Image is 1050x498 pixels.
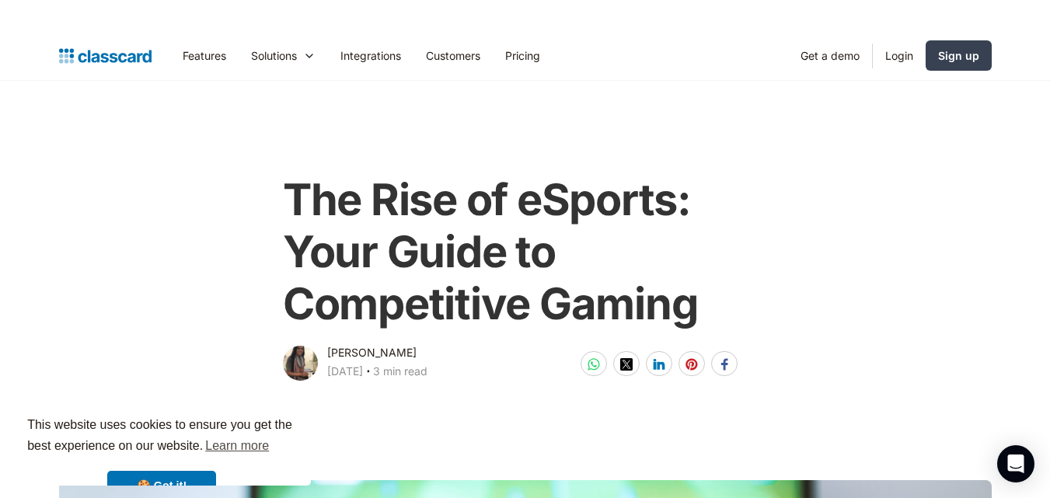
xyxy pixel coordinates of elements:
[327,362,363,381] div: [DATE]
[170,38,239,73] a: Features
[59,45,152,67] a: home
[12,401,311,486] div: cookieconsent
[493,38,553,73] a: Pricing
[873,38,926,73] a: Login
[283,174,767,331] h1: The Rise of eSports: Your Guide to Competitive Gaming
[938,47,979,64] div: Sign up
[588,358,600,371] img: whatsapp-white sharing button
[926,40,992,71] a: Sign up
[239,38,328,73] div: Solutions
[620,358,633,371] img: twitter-white sharing button
[997,445,1034,482] div: Open Intercom Messenger
[373,362,427,381] div: 3 min read
[788,38,872,73] a: Get a demo
[718,358,731,371] img: facebook-white sharing button
[413,38,493,73] a: Customers
[327,343,417,362] div: [PERSON_NAME]
[685,358,698,371] img: pinterest-white sharing button
[251,47,297,64] div: Solutions
[363,362,373,384] div: ‧
[653,358,665,371] img: linkedin-white sharing button
[203,434,271,458] a: learn more about cookies
[328,38,413,73] a: Integrations
[27,416,296,458] span: This website uses cookies to ensure you get the best experience on our website.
